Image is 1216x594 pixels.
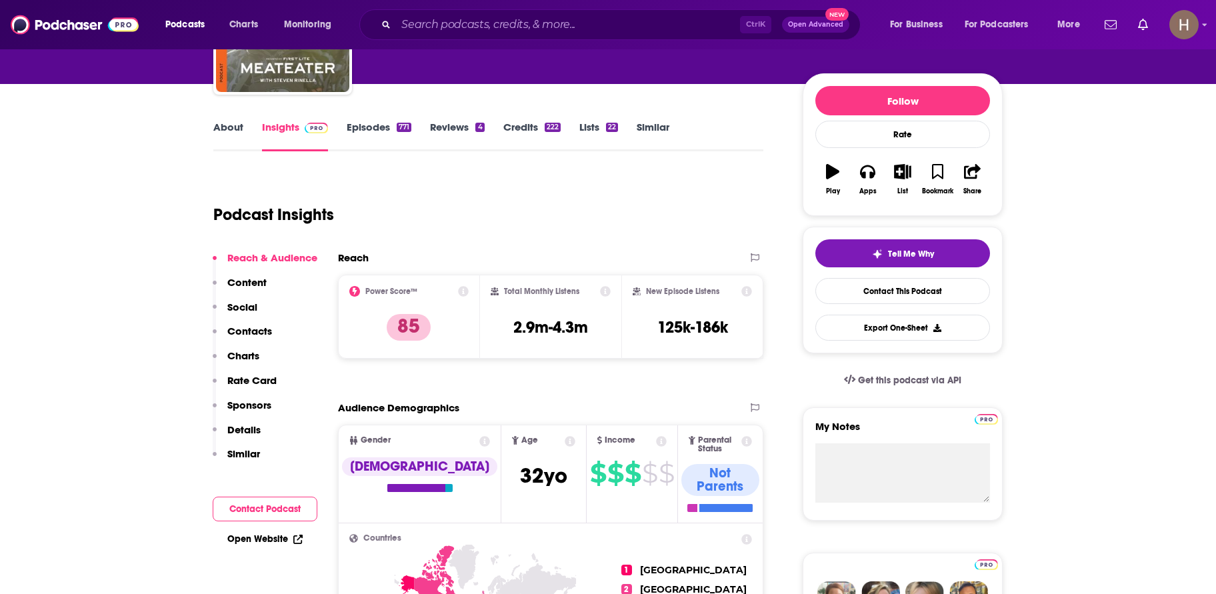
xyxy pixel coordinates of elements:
p: Details [227,423,261,436]
button: Apps [850,155,885,203]
span: [GEOGRAPHIC_DATA] [640,564,747,576]
span: $ [642,463,657,484]
img: User Profile [1169,10,1199,39]
span: Income [605,436,635,445]
span: $ [625,463,641,484]
img: tell me why sparkle [872,249,883,259]
img: Podchaser - Follow, Share and Rate Podcasts [11,12,139,37]
a: Show notifications dropdown [1133,13,1153,36]
p: Social [227,301,257,313]
p: Reach & Audience [227,251,317,264]
input: Search podcasts, credits, & more... [396,14,740,35]
button: Follow [815,86,990,115]
a: Show notifications dropdown [1099,13,1122,36]
img: Podchaser Pro [975,414,998,425]
button: Charts [213,349,259,374]
p: Content [227,276,267,289]
span: $ [659,463,674,484]
div: 4 [475,123,484,132]
button: Show profile menu [1169,10,1199,39]
a: Get this podcast via API [833,364,972,397]
span: 32 yo [520,463,567,489]
div: Share [963,187,981,195]
p: Similar [227,447,260,460]
span: Logged in as hpoole [1169,10,1199,39]
a: Charts [221,14,266,35]
span: Podcasts [165,15,205,34]
a: InsightsPodchaser Pro [262,121,328,151]
div: 22 [606,123,618,132]
button: Social [213,301,257,325]
a: Contact This Podcast [815,278,990,304]
button: Bookmark [920,155,955,203]
p: 85 [387,314,431,341]
div: Play [826,187,840,195]
div: Search podcasts, credits, & more... [372,9,873,40]
a: About [213,121,243,151]
p: Charts [227,349,259,362]
p: Contacts [227,325,272,337]
h2: Power Score™ [365,287,417,296]
div: Rate [815,121,990,148]
h2: Reach [338,251,369,264]
button: Rate Card [213,374,277,399]
span: Age [521,436,538,445]
button: Similar [213,447,260,472]
button: Play [815,155,850,203]
button: Details [213,423,261,448]
img: Podchaser Pro [305,123,328,133]
a: Reviews4 [430,121,484,151]
p: Rate Card [227,374,277,387]
a: Episodes771 [347,121,411,151]
button: Contacts [213,325,272,349]
div: Bookmark [922,187,953,195]
span: Countries [363,534,401,543]
div: [DEMOGRAPHIC_DATA] [342,457,497,476]
button: open menu [156,14,222,35]
h2: New Episode Listens [646,287,719,296]
div: Not Parents [681,464,759,496]
span: More [1057,15,1080,34]
button: Sponsors [213,399,271,423]
div: Apps [859,187,877,195]
h2: Audience Demographics [338,401,459,414]
h3: 2.9m-4.3m [513,317,588,337]
a: Open Website [227,533,303,545]
span: Get this podcast via API [858,375,961,386]
a: Pro website [975,412,998,425]
button: open menu [881,14,959,35]
div: 771 [397,123,411,132]
h1: Podcast Insights [213,205,334,225]
button: Reach & Audience [213,251,317,276]
span: Ctrl K [740,16,771,33]
span: Monitoring [284,15,331,34]
span: Open Advanced [788,21,843,28]
button: Contact Podcast [213,497,317,521]
div: List [897,187,908,195]
button: open menu [275,14,349,35]
button: open menu [956,14,1048,35]
span: 1 [621,565,632,575]
a: Pro website [975,557,998,570]
a: Credits222 [503,121,561,151]
a: Similar [637,121,669,151]
div: 222 [545,123,561,132]
p: Sponsors [227,399,271,411]
a: Lists22 [579,121,618,151]
span: $ [607,463,623,484]
span: Tell Me Why [888,249,934,259]
h3: 125k-186k [657,317,728,337]
label: My Notes [815,420,990,443]
h2: Total Monthly Listens [504,287,579,296]
button: List [885,155,920,203]
button: Content [213,276,267,301]
span: New [825,8,849,21]
button: open menu [1048,14,1097,35]
button: tell me why sparkleTell Me Why [815,239,990,267]
button: Export One-Sheet [815,315,990,341]
button: Share [955,155,990,203]
span: Charts [229,15,258,34]
span: For Business [890,15,943,34]
span: Parental Status [698,436,739,453]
